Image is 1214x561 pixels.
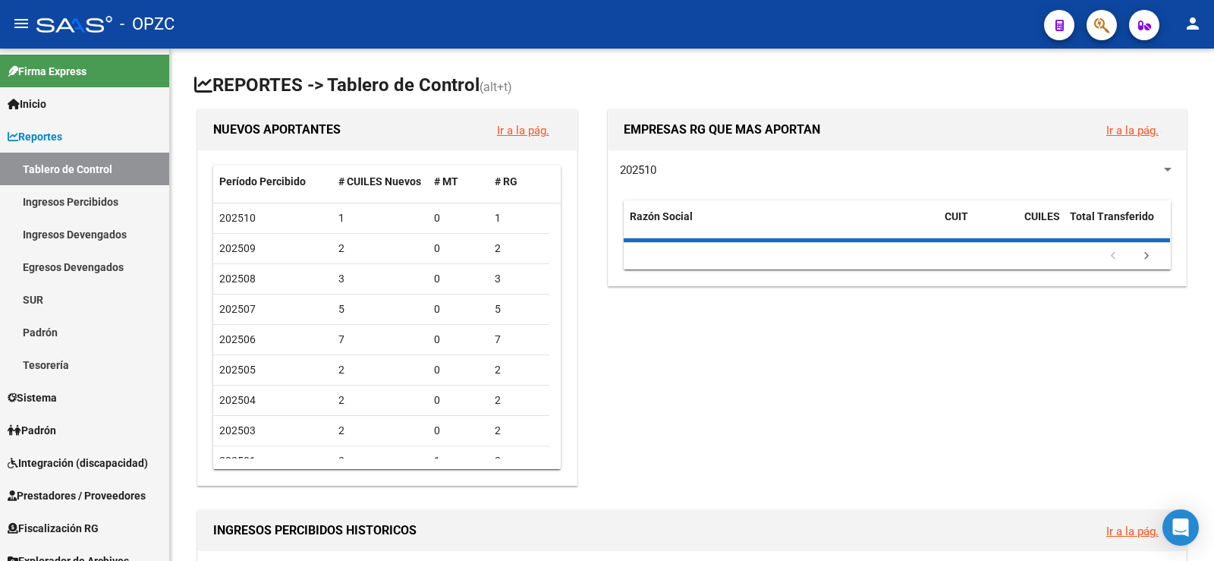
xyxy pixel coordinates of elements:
[434,361,483,379] div: 0
[338,361,423,379] div: 2
[338,240,423,257] div: 2
[624,200,939,251] datatable-header-cell: Razón Social
[1162,509,1199,546] div: Open Intercom Messenger
[489,165,549,198] datatable-header-cell: # RG
[620,163,656,177] span: 202510
[194,73,1190,99] h1: REPORTES -> Tablero de Control
[213,122,341,137] span: NUEVOS APORTANTES
[1184,14,1202,33] mat-icon: person
[434,210,483,227] div: 0
[495,331,543,348] div: 7
[624,122,820,137] span: EMPRESAS RG QUE MAS APORTAN
[1106,525,1159,538] a: Ir a la pág.
[495,301,543,318] div: 5
[485,116,561,144] button: Ir a la pág.
[338,452,423,470] div: 3
[8,455,148,471] span: Integración (discapacidad)
[1106,124,1159,137] a: Ir a la pág.
[219,424,256,437] span: 202503
[1099,248,1128,265] a: go to previous page
[338,422,423,440] div: 2
[8,422,56,439] span: Padrón
[338,175,421,188] span: # CUILES Nuevos
[495,361,543,379] div: 2
[945,210,968,222] span: CUIT
[219,455,256,467] span: 202501
[630,210,693,222] span: Razón Social
[338,392,423,409] div: 2
[219,364,256,376] span: 202505
[1094,517,1171,545] button: Ir a la pág.
[434,331,483,348] div: 0
[434,452,483,470] div: 1
[120,8,175,41] span: - OPZC
[338,210,423,227] div: 1
[8,63,86,80] span: Firma Express
[219,303,256,315] span: 202507
[495,270,543,288] div: 3
[12,14,30,33] mat-icon: menu
[8,128,62,145] span: Reportes
[1018,200,1064,251] datatable-header-cell: CUILES
[219,273,256,285] span: 202508
[1070,210,1154,222] span: Total Transferido
[434,175,458,188] span: # MT
[480,80,512,94] span: (alt+t)
[495,175,517,188] span: # RG
[434,392,483,409] div: 0
[495,240,543,257] div: 2
[1132,248,1161,265] a: go to next page
[434,270,483,288] div: 0
[8,520,99,537] span: Fiscalización RG
[332,165,429,198] datatable-header-cell: # CUILES Nuevos
[213,523,417,537] span: INGRESOS PERCIBIDOS HISTORICOS
[1064,200,1170,251] datatable-header-cell: Total Transferido
[1024,210,1060,222] span: CUILES
[495,452,543,470] div: 2
[497,124,549,137] a: Ir a la pág.
[495,422,543,440] div: 2
[8,96,46,112] span: Inicio
[338,331,423,348] div: 7
[434,422,483,440] div: 0
[8,389,57,406] span: Sistema
[939,200,1018,251] datatable-header-cell: CUIT
[219,242,256,254] span: 202509
[338,270,423,288] div: 3
[1094,116,1171,144] button: Ir a la pág.
[495,210,543,227] div: 1
[338,301,423,318] div: 5
[434,301,483,318] div: 0
[219,175,306,188] span: Período Percibido
[219,212,256,224] span: 202510
[219,394,256,406] span: 202504
[428,165,489,198] datatable-header-cell: # MT
[434,240,483,257] div: 0
[8,487,146,504] span: Prestadores / Proveedores
[495,392,543,409] div: 2
[219,333,256,345] span: 202506
[213,165,332,198] datatable-header-cell: Período Percibido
